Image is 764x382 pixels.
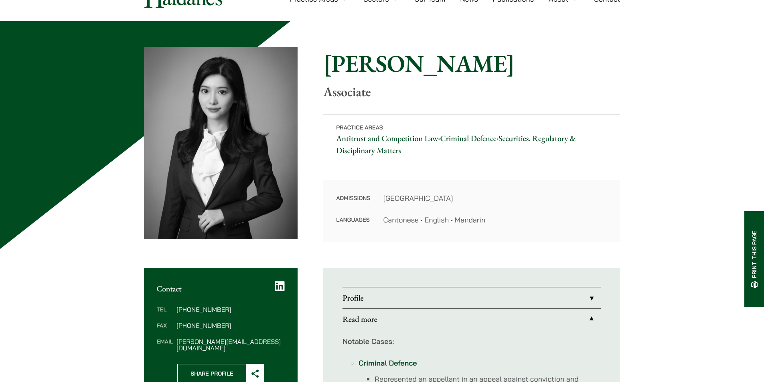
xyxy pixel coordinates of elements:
p: • • [323,115,620,163]
h1: [PERSON_NAME] [323,49,620,78]
dd: [GEOGRAPHIC_DATA] [383,193,607,204]
a: Securities, Regulatory & Disciplinary Matters [336,133,576,156]
dt: Admissions [336,193,370,214]
dt: Fax [157,322,173,338]
a: Antitrust and Competition Law [336,133,438,144]
dt: Email [157,338,173,351]
a: Read more [342,309,601,329]
a: Criminal Defence [359,358,417,368]
dd: Cantonese • English • Mandarin [383,214,607,225]
h2: Contact [157,284,285,293]
span: Practice Areas [336,124,383,131]
a: Profile [342,287,601,308]
a: LinkedIn [275,281,285,292]
dd: [PERSON_NAME][EMAIL_ADDRESS][DOMAIN_NAME] [176,338,285,351]
strong: Notable Cases: [342,337,394,346]
dd: [PHONE_NUMBER] [176,322,285,329]
dt: Tel [157,306,173,322]
img: Florence Yan photo [144,47,298,239]
dt: Languages [336,214,370,225]
dd: [PHONE_NUMBER] [176,306,285,313]
a: Criminal Defence [440,133,496,144]
p: Associate [323,84,620,99]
